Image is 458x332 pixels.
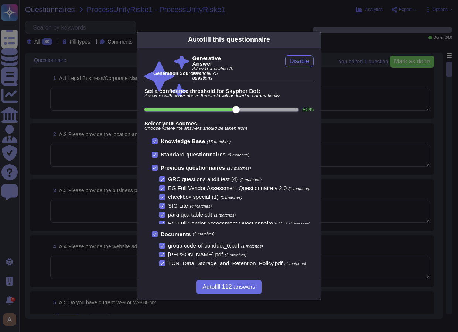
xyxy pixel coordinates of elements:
label: 80 % [303,107,314,112]
b: Generation Sources : [153,70,201,76]
b: Select your sources: [144,121,314,126]
span: [PERSON_NAME].pdf [168,251,223,257]
span: group-code-of-conduct_0.pdf [168,242,239,249]
span: (3 matches) [225,253,246,257]
span: TCN_Data_Storage_and_Retention_Policy.pdf [168,260,283,266]
span: GRC questions audit test (4) [168,176,238,182]
span: (1 matches) [214,213,236,217]
span: Answers with score above threshold will be filled in automatically [144,94,314,98]
span: (2 matches) [240,177,262,182]
span: Autofill 112 answers [202,284,255,290]
span: (1 matches) [288,186,310,191]
span: (1 matches) [288,222,310,226]
b: Set a confidence threshold for Skypher Bot: [144,88,314,94]
span: (17 matches) [227,166,251,170]
span: (15 matches) [207,139,231,144]
span: EG Full Vendor Assessment Questionnaire v 2.0 [168,185,287,191]
span: (0 matches) [228,153,249,157]
b: Documents [161,231,191,237]
span: SIG Lite [168,203,188,209]
span: (1 matches) [284,262,306,266]
span: (1 matches) [221,195,242,200]
span: (5 matches) [193,232,215,236]
button: Disable [285,55,314,67]
span: Allow Generative AI to autofill 75 questions [192,66,237,80]
span: (4 matches) [190,204,212,208]
button: Autofill 112 answers [196,280,261,294]
b: Generative Answer [192,55,237,66]
b: Knowledge Base [161,138,205,144]
span: Choose where the answers should be taken from [144,126,314,131]
span: (1 matches) [241,244,263,248]
span: checkbox special (1) [168,194,219,200]
b: Standard questionnaires [161,151,226,158]
span: EG Full Vendor Assessment Questionnaire v 2.0 [168,220,287,226]
span: para qca table sdt [168,211,212,218]
b: Previous questionnaires [161,165,225,171]
div: Autofill this questionnaire [188,35,270,45]
span: Disable [290,58,309,64]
